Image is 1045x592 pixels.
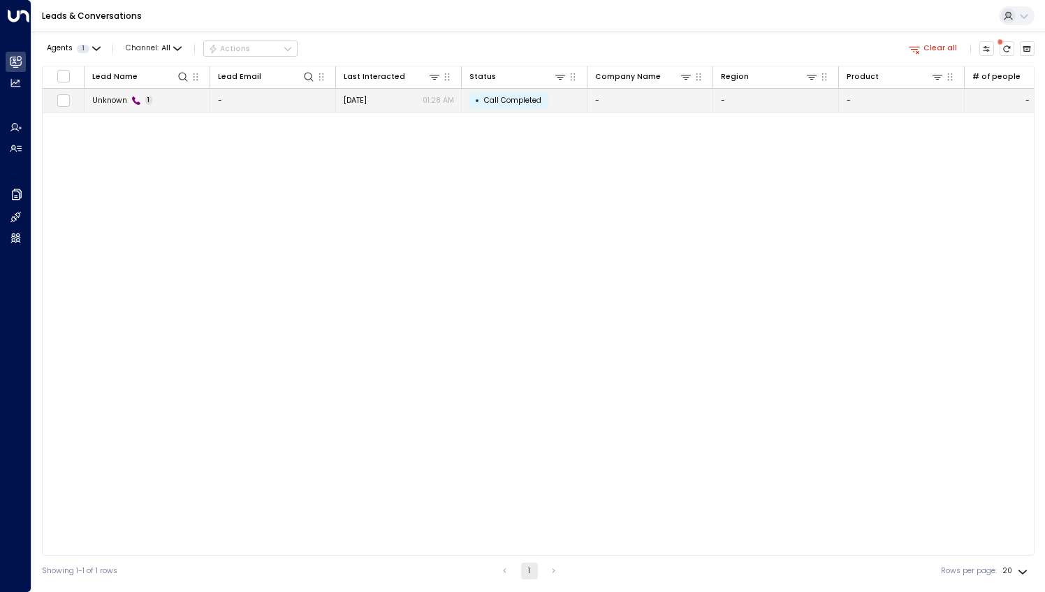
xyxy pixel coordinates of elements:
[344,71,405,83] div: Last Interacted
[122,41,186,56] span: Channel:
[1000,41,1015,57] span: There are new threads available. Refresh the grid to view the latest updates.
[941,565,997,577] label: Rows per page:
[42,41,104,56] button: Agents1
[713,89,839,113] td: -
[344,70,441,83] div: Last Interacted
[218,71,261,83] div: Lead Email
[344,95,367,106] span: Yesterday
[1020,41,1035,57] button: Archived Leads
[839,89,965,113] td: -
[972,71,1021,83] div: # of people
[595,70,693,83] div: Company Name
[203,41,298,57] div: Button group with a nested menu
[721,70,819,83] div: Region
[145,96,153,105] span: 1
[595,71,661,83] div: Company Name
[42,10,142,22] a: Leads & Conversations
[847,70,944,83] div: Product
[469,71,496,83] div: Status
[92,71,138,83] div: Lead Name
[423,95,454,106] p: 01:28 AM
[484,95,541,106] span: Call Completed
[203,41,298,57] button: Actions
[57,94,70,107] span: Toggle select row
[218,70,316,83] div: Lead Email
[92,70,190,83] div: Lead Name
[1002,563,1030,579] div: 20
[1025,95,1030,106] div: -
[57,69,70,82] span: Toggle select all
[77,45,89,53] span: 1
[161,44,170,52] span: All
[587,89,713,113] td: -
[469,70,567,83] div: Status
[92,95,127,106] span: Unknown
[847,71,879,83] div: Product
[122,41,186,56] button: Channel:All
[47,45,73,52] span: Agents
[475,92,480,110] div: •
[721,71,749,83] div: Region
[42,565,117,577] div: Showing 1-1 of 1 rows
[905,41,962,56] button: Clear all
[496,563,563,579] nav: pagination navigation
[521,563,538,579] button: page 1
[979,41,995,57] button: Customize
[208,44,251,54] div: Actions
[210,89,336,113] td: -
